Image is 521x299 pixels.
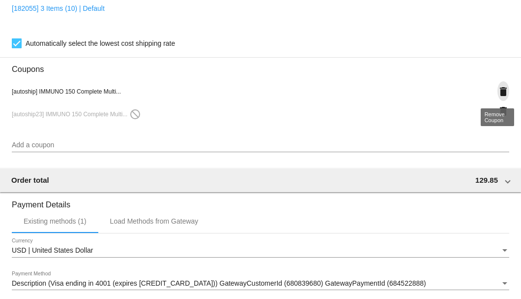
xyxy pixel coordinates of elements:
h3: Coupons [12,57,509,74]
span: Order total [11,176,49,184]
mat-select: Currency [12,247,509,255]
div: Load Methods from Gateway [110,217,199,225]
input: Add a coupon [12,141,509,149]
span: [autoship23] IMMUNO 150 Complete Multi... [12,111,141,118]
span: Description (Visa ending in 4001 (expires [CREDIT_CARD_DATA])) GatewayCustomerId (680839680) Gate... [12,279,426,287]
mat-icon: delete [497,86,509,98]
mat-select: Payment Method [12,280,509,288]
mat-icon: delete [497,105,509,117]
div: Existing methods (1) [24,217,87,225]
span: Automatically select the lowest cost shipping rate [26,37,175,49]
span: 129.85 [475,176,498,184]
h3: Payment Details [12,193,509,209]
span: [autoship] IMMUNO 150 Complete Multi... [12,88,121,95]
span: USD | United States Dollar [12,246,93,254]
a: [182055] 3 Items (10) | Default [12,4,105,12]
mat-icon: do_not_disturb [129,108,141,120]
